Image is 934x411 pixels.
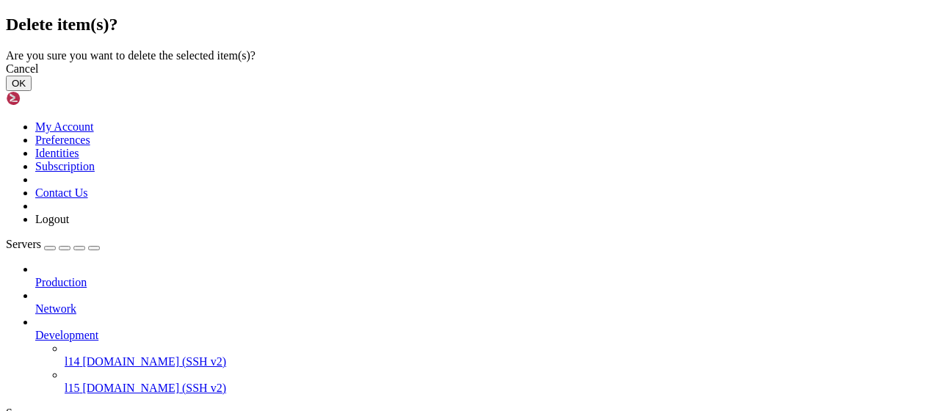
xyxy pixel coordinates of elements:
span: Servers [6,238,41,250]
x-row: 00a0 - c2 50 6e 0c 3d 4e 13 b3-f9 26 6a 19 98 ee 3d 34 .Pn.=N...&j...=4 [6,81,742,93]
x-row: Max Early Data: 0 [6,193,742,205]
span: Production [35,276,87,288]
button: OK [6,76,32,91]
a: Subscription [35,160,95,172]
a: Contact Us [35,186,88,199]
a: l14 [DOMAIN_NAME] (SSH v2) [65,355,928,368]
span: [DOMAIN_NAME] (SSH v2) [82,382,226,394]
a: Development [35,329,928,342]
img: Shellngn [6,91,90,106]
x-row: 0040 - 0d bf ab 6d 7c 4c 07 aa-20 9f d3 2a f3 12 a7 2b ...m|L.. ..*...+ [6,6,742,18]
x-row: 00b0 - f0 a8 6b 76 6a 0c 5a 2a-8b 17 e2 c9 b0 b1 66 6d ..kvj.Z*......fm [6,93,742,106]
x-row: : $ [6,305,742,318]
li: Network [35,289,928,316]
x-row: : $ ^C [6,293,742,305]
x-row: 0070 - 75 26 5c 05 64 0b 2a ab-5b b9 58 ff 3e ba ea df u&\.d.*.[.X.>... [6,43,742,56]
x-row: Correct! [6,243,742,255]
div: Cancel [6,62,928,76]
span: [DOMAIN_NAME] (SSH v2) [82,355,226,368]
a: Preferences [35,134,90,146]
div: Are you sure you want to delete the selected item(s)? [6,49,928,62]
li: Development [35,316,928,395]
a: My Account [35,120,94,133]
x-row: 8xCjnmgoKbGLhHFAZlGE5Tmu4M2tKJQo [6,230,742,243]
a: Network [35,302,928,316]
a: Production [35,276,928,289]
span: ~ [100,305,106,317]
a: l15 [DOMAIN_NAME] (SSH v2) [65,382,928,395]
x-row: Timeout : 7200 (sec) [6,156,742,168]
a: Identities [35,147,79,159]
x-row: Extended master secret: no [6,181,742,193]
li: Production [35,263,928,289]
span: bandit15@bandit [6,305,94,317]
span: l15 [65,382,79,394]
h2: Delete item(s)? [6,15,928,34]
x-row: read R BLOCK [6,218,742,230]
x-row: 0080 - fa 3f 17 70 45 8f b4 d6-85 6a a6 b3 3f fe 37 26 .?.pE....j..?.7& [6,56,742,68]
span: bandit15@bandit [6,293,94,305]
li: l15 [DOMAIN_NAME] (SSH v2) [65,368,928,395]
span: l14 [65,355,79,368]
x-row: 0060 - 5a 95 db ba c7 95 82 2b-93 ed 30 d9 e7 37 1d 25 Z......+..0..7.% [6,31,742,43]
li: l14 [DOMAIN_NAME] (SSH v2) [65,342,928,368]
div: (19, 24) [123,305,129,318]
span: Network [35,302,76,315]
x-row: --- [6,205,742,218]
x-row: 00c0 - ba 71 18 6c cb [PHONE_NUMBER] 0a 11 75 52 a6 b0 69 .q.l...)...uR..i [6,106,742,118]
span: ~ [100,293,106,305]
x-row: 0090 - f0 0c 09 61 2c 0f e9 39-03 c9 9b 5d 4d fc 54 9c ...a,..9...]M.T. [6,68,742,81]
x-row: kSkvUpMQ7lBYyCM4GBPvCvT1BfWRy0Dx [6,255,742,268]
a: Logout [35,213,69,225]
x-row: 0050 - b7 a0 05 70 ba 13 94 1d-c4 8f e4 85 cd 22 8d bc ...p.........".. [6,18,742,31]
x-row: Verify return code: 18 (self-signed certificate) [6,168,742,181]
x-row: 00d0 - b9 58 0c 53 96 c4 80 ee-d7 51 f7 f6 be 06 2a 8c .X.S.....Q....*. [6,118,742,131]
a: Servers [6,238,100,250]
x-row: Start Time: 1756270674 [6,143,742,156]
x-row: closed [6,280,742,293]
span: Development [35,329,98,341]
